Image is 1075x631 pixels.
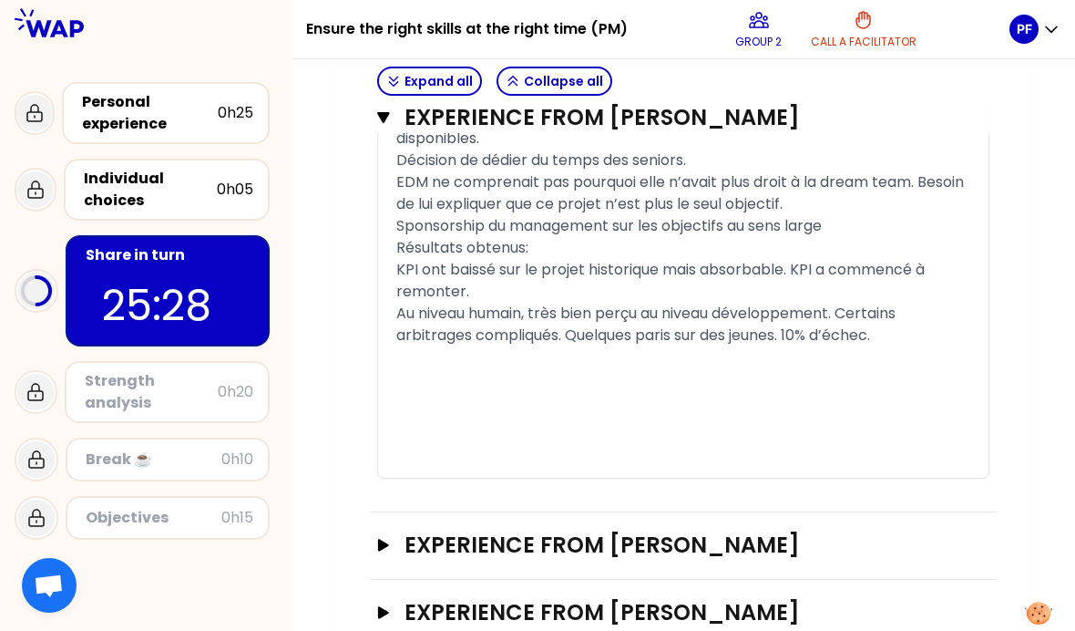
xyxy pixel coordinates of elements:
span: Décision de dédier du temps des seniors. [396,150,686,171]
h3: Experience from [PERSON_NAME] [404,598,928,627]
div: Ouvrir le chat [22,558,77,613]
button: Call a facilitator [804,2,924,57]
button: Experience from [PERSON_NAME] [377,103,989,132]
h3: Experience from [PERSON_NAME] [404,531,928,560]
p: Group 2 [735,35,782,49]
span: EDM ne comprenait pas pourquoi elle n’avait plus droit à la dream team. Besoin de lui expliquer q... [396,171,967,214]
div: Individual choices [84,168,217,212]
button: Collapse all [497,67,612,96]
div: Share in turn [86,244,253,266]
p: PF [1017,20,1032,38]
button: PF [1009,15,1060,44]
button: Experience from [PERSON_NAME] [377,531,989,560]
div: Break ☕️ [86,449,221,471]
button: Expand all [377,67,482,96]
div: Strength analysis [85,370,218,414]
span: Sponsorship du management sur les objectifs au sens large [396,215,822,236]
div: Objectives [86,507,221,529]
div: 0h20 [218,381,253,403]
button: Group 2 [728,2,789,57]
p: Call a facilitator [811,35,916,49]
p: 25:28 [102,274,233,337]
div: 0h25 [218,102,253,124]
div: 0h05 [217,179,253,201]
span: Au niveau humain, très bien perçu au niveau développement. Certains arbitrages compliqués. Quelqu... [396,303,899,346]
span: KPI ont baissé sur le projet historique mais absorbable. KPI a commencé à remonter. [396,259,928,302]
button: Experience from [PERSON_NAME] [377,598,989,627]
span: Résultats obtenus: [396,237,528,258]
div: 0h10 [221,449,253,471]
div: 0h15 [221,507,253,529]
h3: Experience from [PERSON_NAME] [404,103,927,132]
div: Personal experience [82,91,218,135]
